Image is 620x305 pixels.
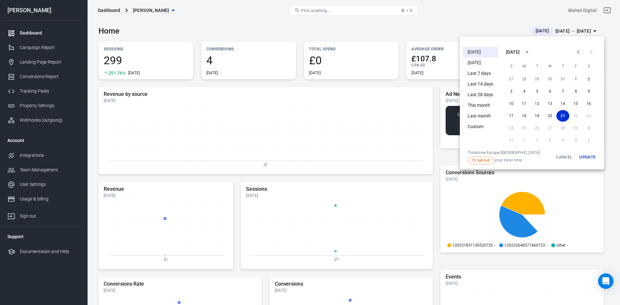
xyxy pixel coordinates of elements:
[556,110,569,122] button: 21
[531,98,543,109] button: 12
[462,79,498,89] li: Last 14 days
[556,98,569,109] button: 14
[582,73,595,85] button: 2
[531,86,543,97] button: 5
[505,73,518,85] button: 27
[505,86,518,97] button: 3
[462,100,498,111] li: This month
[518,73,531,85] button: 28
[582,98,595,109] button: 16
[522,46,532,57] button: calendar view is open, switch to year view
[468,157,540,164] span: your local time
[543,73,556,85] button: 30
[462,57,498,68] li: [DATE]
[543,86,556,97] button: 6
[462,47,498,57] li: [DATE]
[583,60,594,73] span: Saturday
[531,60,543,73] span: Tuesday
[569,73,582,85] button: 1
[544,60,556,73] span: Wednesday
[518,60,530,73] span: Monday
[469,158,492,163] span: 7h behind
[569,98,582,109] button: 15
[554,150,574,164] button: Cancel
[556,73,569,85] button: 31
[582,86,595,97] button: 9
[531,73,543,85] button: 29
[462,121,498,132] li: Custom
[505,98,518,109] button: 10
[518,98,531,109] button: 11
[518,110,531,122] button: 18
[543,98,556,109] button: 13
[543,110,556,122] button: 20
[468,150,540,155] div: Timezone: Europe/[GEOGRAPHIC_DATA]
[531,110,543,122] button: 19
[577,150,598,164] button: Update
[598,273,614,289] div: Open Intercom Messenger
[462,89,498,100] li: Last 28 days
[557,60,569,73] span: Thursday
[505,110,518,122] button: 17
[506,49,520,56] div: [DATE]
[569,86,582,97] button: 8
[572,46,585,58] button: Previous month
[570,60,582,73] span: Friday
[556,86,569,97] button: 7
[518,86,531,97] button: 4
[462,111,498,121] li: Last month
[505,60,517,73] span: Sunday
[462,68,498,79] li: Last 7 days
